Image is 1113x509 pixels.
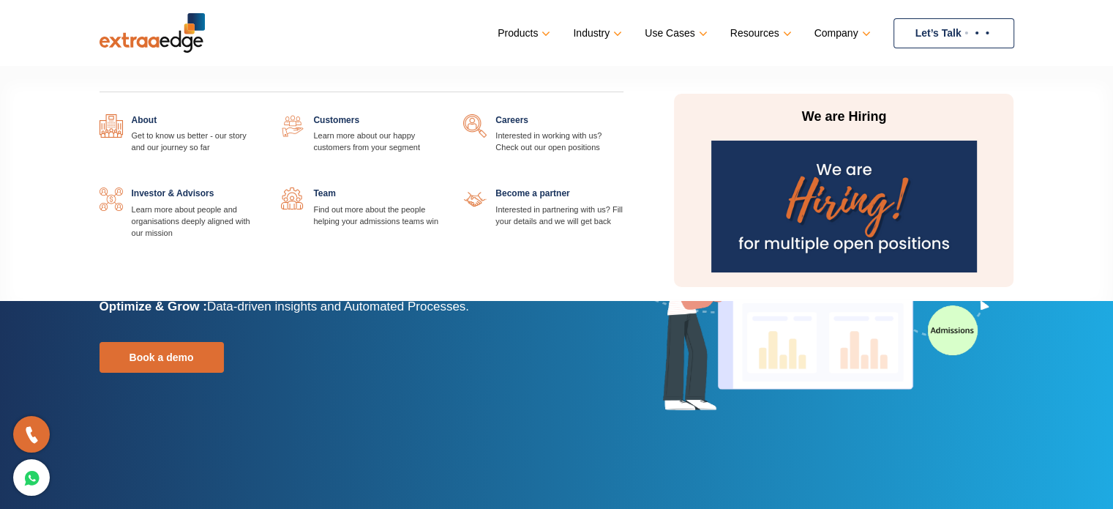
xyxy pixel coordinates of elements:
[498,23,547,44] a: Products
[573,23,619,44] a: Industry
[207,300,469,313] span: Data-driven insights and Automated Processes.
[100,300,207,313] b: Optimize & Grow :
[645,23,704,44] a: Use Cases
[100,342,224,373] a: Book a demo
[730,23,789,44] a: Resources
[893,18,1014,48] a: Let’s Talk
[814,23,868,44] a: Company
[706,108,981,126] p: We are Hiring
